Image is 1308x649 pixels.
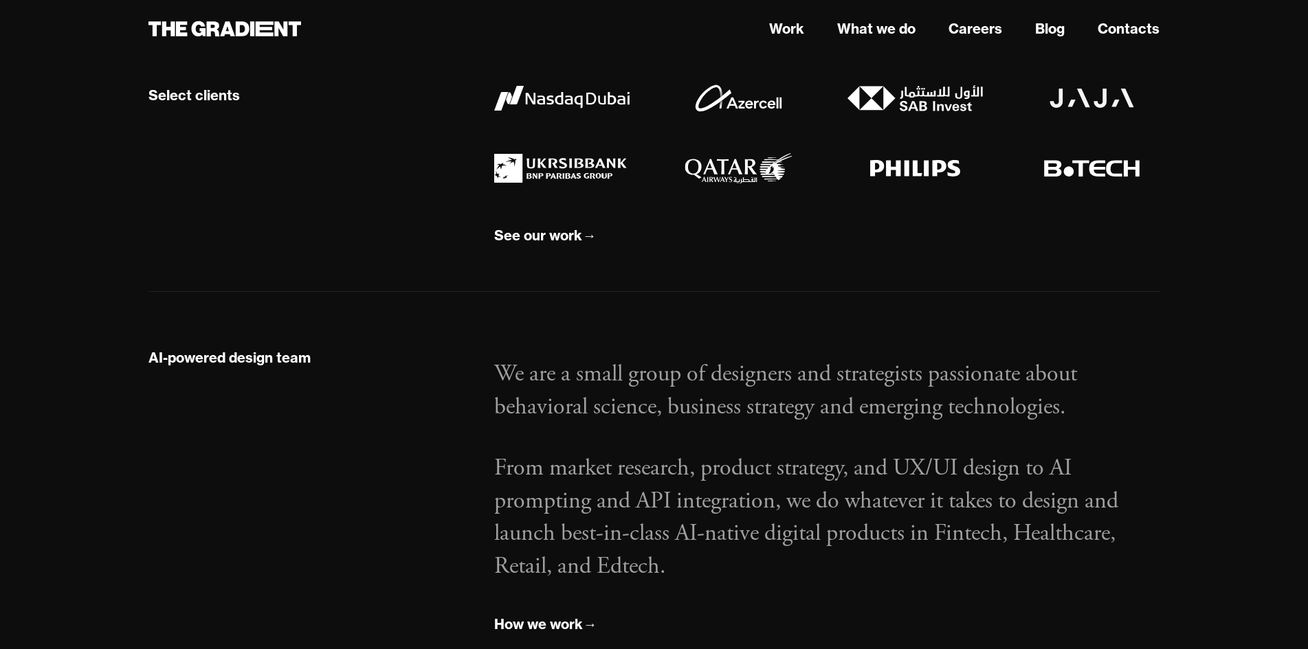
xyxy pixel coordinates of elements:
[1035,19,1065,39] a: Blog
[494,613,597,636] a: How we work→
[494,225,596,247] a: See our work→
[494,452,1160,582] p: From market research, product strategy, and UX/UI design to AI prompting and API integration, we ...
[583,615,597,633] div: →
[494,615,583,633] div: How we work
[582,227,596,244] div: →
[494,86,630,111] img: Nasdaq Dubai logo
[837,19,916,39] a: What we do
[494,227,582,244] div: See our work
[148,349,311,367] div: AI-powered design team
[769,19,804,39] a: Work
[494,358,1160,423] p: We are a small group of designers and strategists passionate about behavioral science, business s...
[148,87,240,104] div: Select clients
[1098,19,1160,39] a: Contacts
[949,19,1002,39] a: Careers
[847,85,983,111] img: SAB Invest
